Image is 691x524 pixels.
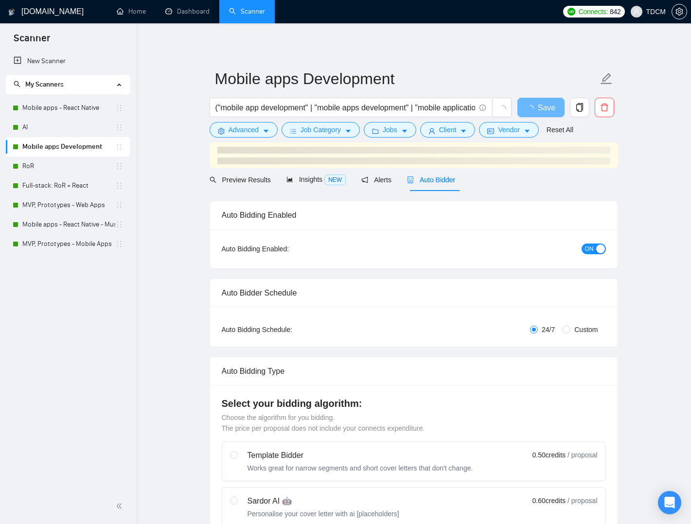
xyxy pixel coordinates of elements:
[547,124,573,135] a: Reset All
[115,221,123,228] span: holder
[345,127,352,135] span: caret-down
[218,127,225,135] span: setting
[672,4,687,19] button: setting
[22,234,115,254] a: MVP, Prototypes - Mobile Apps
[658,491,681,514] div: Open Intercom Messenger
[222,397,606,410] h4: Select your bidding algorithm:
[117,7,146,16] a: homeHome
[428,127,435,135] span: user
[115,240,123,248] span: holder
[610,6,620,17] span: 842
[248,450,473,461] div: Template Bidder
[672,8,687,16] a: setting
[532,495,566,506] span: 0.60 credits
[22,157,115,176] a: RoR
[538,324,559,335] span: 24/7
[595,98,614,117] button: delete
[6,157,130,176] li: RoR
[115,143,123,151] span: holder
[361,176,368,183] span: notification
[215,102,475,114] input: Search Freelance Jobs...
[383,124,397,135] span: Jobs
[570,103,589,112] span: copy
[517,98,565,117] button: Save
[210,176,216,183] span: search
[479,105,486,111] span: info-circle
[6,52,130,71] li: New Scanner
[22,215,115,234] a: Mobile apps - React Native - Music
[25,80,64,88] span: My Scanners
[6,176,130,195] li: Full-stack: RoR + React
[210,176,271,184] span: Preview Results
[633,8,640,15] span: user
[22,98,115,118] a: Mobile apps - React Native
[364,122,416,138] button: folderJobscaret-down
[229,7,265,16] a: searchScanner
[567,450,597,460] span: / proposal
[6,31,58,52] span: Scanner
[22,137,115,157] a: Mobile apps Development
[401,127,408,135] span: caret-down
[595,103,614,112] span: delete
[115,201,123,209] span: holder
[115,162,123,170] span: holder
[286,175,346,183] span: Insights
[22,176,115,195] a: Full-stack: RoR + React
[248,495,399,507] div: Sardor AI 🤖
[570,98,589,117] button: copy
[263,127,269,135] span: caret-down
[286,176,293,183] span: area-chart
[248,463,473,473] div: Works great for narrow segments and short cover letters that don't change.
[567,8,575,16] img: upwork-logo.png
[22,195,115,215] a: MVP, Prototypes - Web Apps
[420,122,476,138] button: userClientcaret-down
[116,501,125,511] span: double-left
[6,195,130,215] li: MVP, Prototypes - Web Apps
[567,496,597,506] span: / proposal
[407,176,414,183] span: robot
[115,182,123,190] span: holder
[324,175,346,185] span: NEW
[222,324,350,335] div: Auto Bidding Schedule:
[579,6,608,17] span: Connects:
[229,124,259,135] span: Advanced
[460,127,467,135] span: caret-down
[222,414,425,432] span: Choose the algorithm for you bidding. The price per proposal does not include your connects expen...
[222,279,606,307] div: Auto Bidder Schedule
[165,7,210,16] a: dashboardDashboard
[222,357,606,385] div: Auto Bidding Type
[526,105,538,113] span: loading
[497,105,506,114] span: loading
[672,8,687,16] span: setting
[248,509,399,519] div: Personalise your cover letter with ai [placeholders]
[372,127,379,135] span: folder
[282,122,360,138] button: barsJob Categorycaret-down
[14,52,122,71] a: New Scanner
[6,215,130,234] li: Mobile apps - React Native - Music
[115,104,123,112] span: holder
[6,137,130,157] li: Mobile apps Development
[439,124,457,135] span: Client
[538,102,555,114] span: Save
[301,124,341,135] span: Job Category
[222,201,606,229] div: Auto Bidding Enabled
[600,72,613,85] span: edit
[115,123,123,131] span: holder
[6,234,130,254] li: MVP, Prototypes - Mobile Apps
[22,118,115,137] a: AI
[6,118,130,137] li: AI
[361,176,391,184] span: Alerts
[8,4,15,20] img: logo
[407,176,455,184] span: Auto Bidder
[210,122,278,138] button: settingAdvancedcaret-down
[222,244,350,254] div: Auto Bidding Enabled:
[215,67,598,91] input: Scanner name...
[479,122,538,138] button: idcardVendorcaret-down
[498,124,519,135] span: Vendor
[487,127,494,135] span: idcard
[524,127,531,135] span: caret-down
[585,244,594,254] span: ON
[14,80,64,88] span: My Scanners
[532,450,566,460] span: 0.50 credits
[570,324,602,335] span: Custom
